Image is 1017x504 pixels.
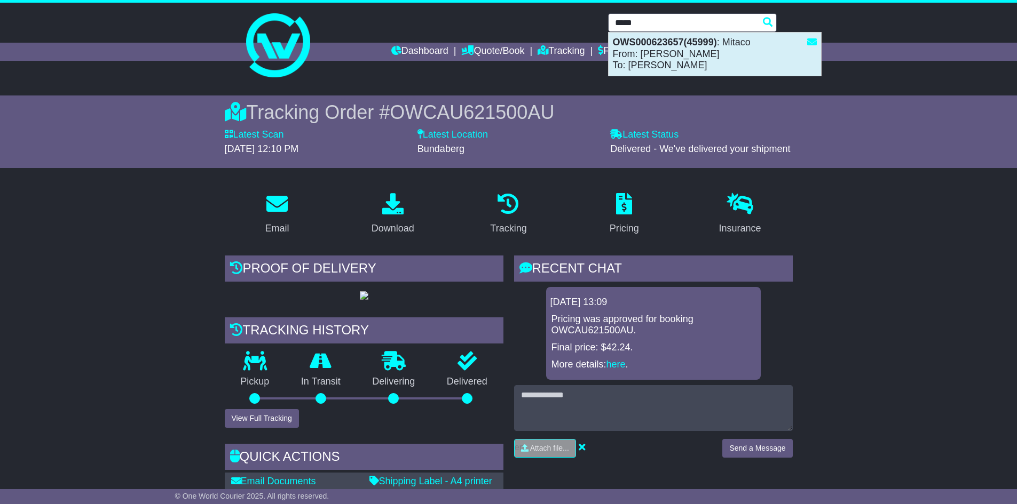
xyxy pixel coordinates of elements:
div: [DATE] 13:09 [550,297,756,308]
div: Tracking [490,221,526,236]
img: GetPodImage [360,291,368,300]
div: Proof of Delivery [225,255,503,284]
div: RECENT CHAT [514,255,793,284]
p: In Transit [285,376,357,388]
a: Email Documents [231,476,316,486]
div: Download [372,221,414,236]
span: © One World Courier 2025. All rights reserved. [175,492,329,500]
a: Tracking [483,189,533,239]
button: View Full Tracking [225,409,299,428]
a: Financials [598,43,647,61]
a: Email [258,189,296,239]
a: Pricing [603,189,646,239]
span: OWCAU621500AU [390,101,554,123]
div: Tracking Order # [225,101,793,124]
span: Bundaberg [417,143,464,154]
div: Email [265,221,289,236]
a: Download [365,189,421,239]
p: More details: . [551,359,755,371]
p: Delivering [357,376,431,388]
button: Send a Message [722,439,792,458]
div: Insurance [719,221,761,236]
div: : Mitaco From: [PERSON_NAME] To: [PERSON_NAME] [609,33,821,76]
div: Pricing [610,221,639,236]
p: Final price: $42.24. [551,342,755,354]
label: Latest Scan [225,129,284,141]
label: Latest Location [417,129,488,141]
span: Delivered - We've delivered your shipment [610,143,790,154]
a: Quote/Book [461,43,524,61]
strong: OWS000623657(45999) [613,37,717,47]
a: here [606,359,626,370]
div: Tracking history [225,317,503,346]
label: Latest Status [610,129,679,141]
a: Dashboard [391,43,448,61]
span: [DATE] 12:10 PM [225,143,299,154]
a: Shipping Label - A4 printer [369,476,492,486]
p: Pricing was approved for booking OWCAU621500AU. [551,314,755,337]
p: Pickup [225,376,286,388]
a: Insurance [712,189,768,239]
div: Quick Actions [225,444,503,473]
p: Delivered [431,376,503,388]
a: Tracking [538,43,585,61]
